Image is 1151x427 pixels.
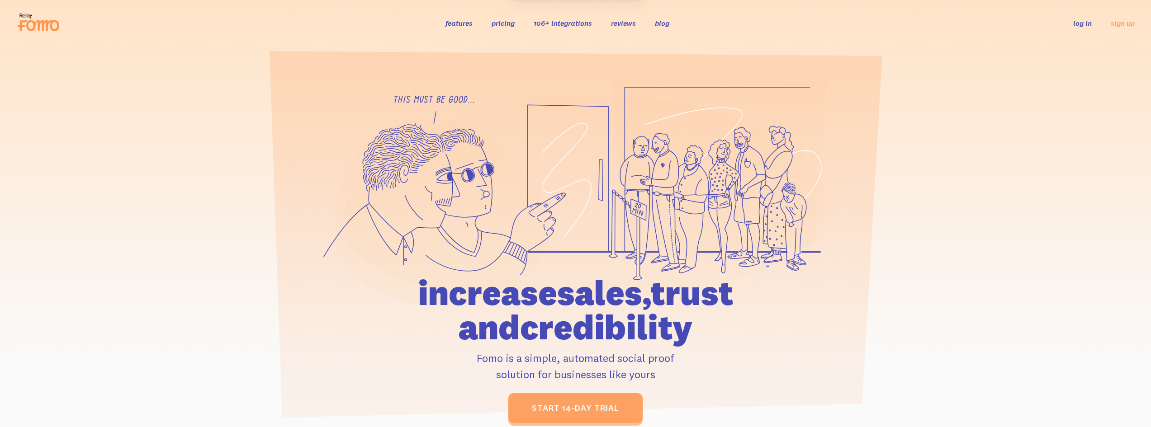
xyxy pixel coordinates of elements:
[1111,19,1135,28] a: sign up
[534,19,592,28] a: 106+ integrations
[508,393,643,423] a: start 14-day trial
[366,276,785,344] h1: increase sales, trust and credibility
[611,19,636,28] a: reviews
[445,19,473,28] a: features
[492,19,515,28] a: pricing
[655,19,669,28] a: blog
[366,350,785,382] p: Fomo is a simple, automated social proof solution for businesses like yours
[1073,19,1092,28] a: log in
